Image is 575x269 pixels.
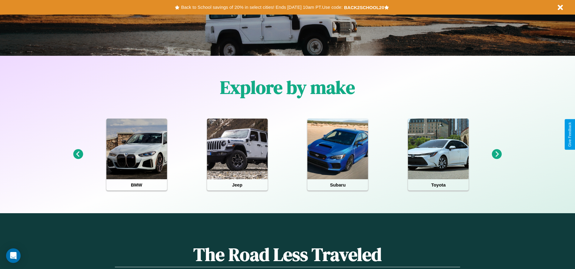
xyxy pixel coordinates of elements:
[207,179,268,190] h4: Jeep
[568,122,572,147] div: Give Feedback
[179,3,344,12] button: Back to School savings of 20% in select cities! Ends [DATE] 10am PT.Use code:
[220,75,355,100] h1: Explore by make
[408,179,469,190] h4: Toyota
[307,179,368,190] h4: Subaru
[344,5,384,10] b: BACK2SCHOOL20
[106,179,167,190] h4: BMW
[6,248,21,263] div: Open Intercom Messenger
[115,242,460,267] h1: The Road Less Traveled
